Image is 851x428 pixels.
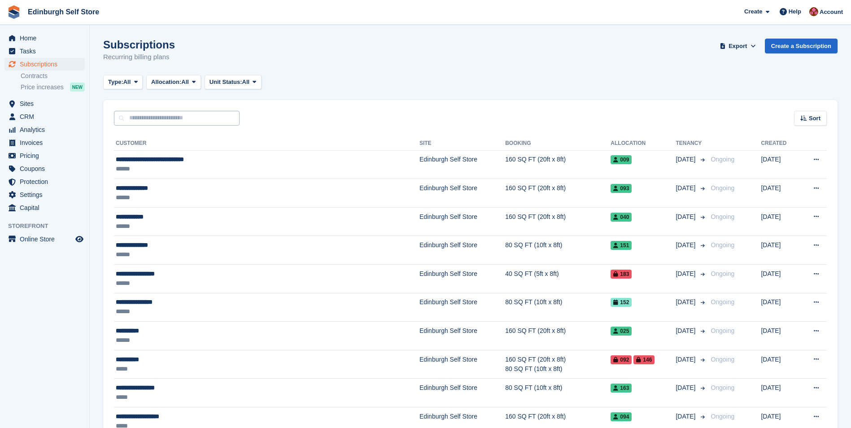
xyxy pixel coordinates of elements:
[4,110,85,123] a: menu
[419,179,505,208] td: Edinburgh Self Store
[103,75,143,90] button: Type: All
[419,265,505,293] td: Edinburgh Self Store
[505,322,611,350] td: 160 SQ FT (20ft x 8ft)
[8,222,89,231] span: Storefront
[103,39,175,51] h1: Subscriptions
[4,188,85,201] a: menu
[181,78,189,87] span: All
[611,184,632,193] span: 093
[676,212,697,222] span: [DATE]
[4,201,85,214] a: menu
[505,293,611,322] td: 80 SQ FT (10ft x 8ft)
[676,326,697,336] span: [DATE]
[711,298,734,306] span: Ongoing
[70,83,85,92] div: NEW
[611,155,632,164] span: 009
[611,412,632,421] span: 094
[505,350,611,379] td: 160 SQ FT (20ft x 8ft) 80 SQ FT (10ft x 8ft)
[419,236,505,265] td: Edinburgh Self Store
[820,8,843,17] span: Account
[205,75,262,90] button: Unit Status: All
[4,97,85,110] a: menu
[20,188,74,201] span: Settings
[676,155,697,164] span: [DATE]
[419,150,505,179] td: Edinburgh Self Store
[20,97,74,110] span: Sites
[761,265,799,293] td: [DATE]
[711,184,734,192] span: Ongoing
[711,213,734,220] span: Ongoing
[611,270,632,279] span: 183
[20,110,74,123] span: CRM
[611,384,632,393] span: 163
[4,123,85,136] a: menu
[676,412,697,421] span: [DATE]
[676,269,697,279] span: [DATE]
[809,7,818,16] img: Lucy Michalec
[611,298,632,307] span: 152
[242,78,250,87] span: All
[505,265,611,293] td: 40 SQ FT (5ft x 8ft)
[21,82,85,92] a: Price increases NEW
[419,207,505,236] td: Edinburgh Self Store
[711,384,734,391] span: Ongoing
[419,379,505,407] td: Edinburgh Self Store
[20,58,74,70] span: Subscriptions
[711,270,734,277] span: Ongoing
[761,322,799,350] td: [DATE]
[809,114,820,123] span: Sort
[761,150,799,179] td: [DATE]
[21,83,64,92] span: Price increases
[789,7,801,16] span: Help
[711,413,734,420] span: Ongoing
[20,136,74,149] span: Invoices
[20,149,74,162] span: Pricing
[611,241,632,250] span: 151
[7,5,21,19] img: stora-icon-8386f47178a22dfd0bd8f6a31ec36ba5ce8667c1dd55bd0f319d3a0aa187defe.svg
[4,136,85,149] a: menu
[711,241,734,249] span: Ongoing
[505,379,611,407] td: 80 SQ FT (10ft x 8ft)
[633,355,655,364] span: 146
[729,42,747,51] span: Export
[123,78,131,87] span: All
[611,136,676,151] th: Allocation
[4,149,85,162] a: menu
[209,78,242,87] span: Unit Status:
[711,356,734,363] span: Ongoing
[4,175,85,188] a: menu
[505,150,611,179] td: 160 SQ FT (20ft x 8ft)
[718,39,758,53] button: Export
[611,355,632,364] span: 092
[505,179,611,208] td: 160 SQ FT (20ft x 8ft)
[21,72,85,80] a: Contracts
[419,136,505,151] th: Site
[20,201,74,214] span: Capital
[676,355,697,364] span: [DATE]
[765,39,838,53] a: Create a Subscription
[20,45,74,57] span: Tasks
[676,240,697,250] span: [DATE]
[505,207,611,236] td: 160 SQ FT (20ft x 8ft)
[20,162,74,175] span: Coupons
[761,136,799,151] th: Created
[711,156,734,163] span: Ongoing
[676,136,707,151] th: Tenancy
[611,213,632,222] span: 040
[761,179,799,208] td: [DATE]
[761,293,799,322] td: [DATE]
[505,236,611,265] td: 80 SQ FT (10ft x 8ft)
[761,236,799,265] td: [DATE]
[151,78,181,87] span: Allocation:
[4,233,85,245] a: menu
[761,379,799,407] td: [DATE]
[103,52,175,62] p: Recurring billing plans
[711,327,734,334] span: Ongoing
[761,207,799,236] td: [DATE]
[4,32,85,44] a: menu
[24,4,103,19] a: Edinburgh Self Store
[419,322,505,350] td: Edinburgh Self Store
[505,136,611,151] th: Booking
[676,383,697,393] span: [DATE]
[4,162,85,175] a: menu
